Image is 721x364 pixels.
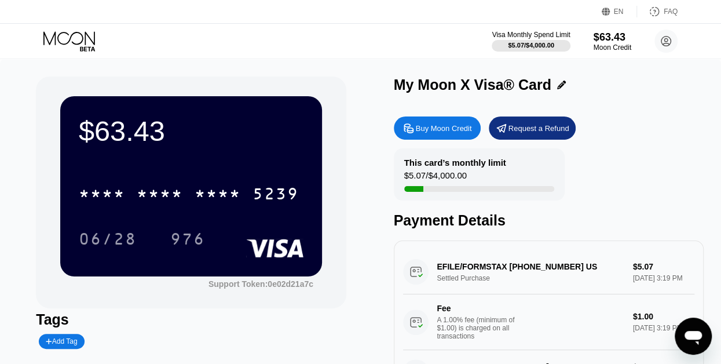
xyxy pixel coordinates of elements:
[664,8,678,16] div: FAQ
[70,224,145,253] div: 06/28
[252,186,299,205] div: 5239
[508,42,554,49] div: $5.07 / $4,000.00
[594,43,631,52] div: Moon Credit
[633,324,694,332] div: [DATE] 3:19 PM
[36,311,346,328] div: Tags
[170,231,205,250] div: 976
[208,279,313,289] div: Support Token: 0e02d21a7c
[404,158,506,168] div: This card’s monthly limit
[675,318,712,355] iframe: Button to launch messaging window
[489,117,576,140] div: Request a Refund
[208,279,313,289] div: Support Token:0e02d21a7c
[508,123,569,133] div: Request a Refund
[492,31,570,39] div: Visa Monthly Spend Limit
[602,6,637,17] div: EN
[394,77,551,93] div: My Moon X Visa® Card
[492,31,570,52] div: Visa Monthly Spend Limit$5.07/$4,000.00
[437,316,524,340] div: A 1.00% fee (minimum of $1.00) is charged on all transactions
[79,115,303,147] div: $63.43
[637,6,678,17] div: FAQ
[162,224,214,253] div: 976
[614,8,624,16] div: EN
[633,312,694,321] div: $1.00
[594,31,631,43] div: $63.43
[46,337,77,345] div: Add Tag
[79,231,137,250] div: 06/28
[394,117,481,140] div: Buy Moon Credit
[404,170,467,186] div: $5.07 / $4,000.00
[594,31,631,52] div: $63.43Moon Credit
[39,334,84,349] div: Add Tag
[394,212,704,229] div: Payment Details
[403,294,694,350] div: FeeA 1.00% fee (minimum of $1.00) is charged on all transactions$1.00[DATE] 3:19 PM
[437,304,518,313] div: Fee
[416,123,472,133] div: Buy Moon Credit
